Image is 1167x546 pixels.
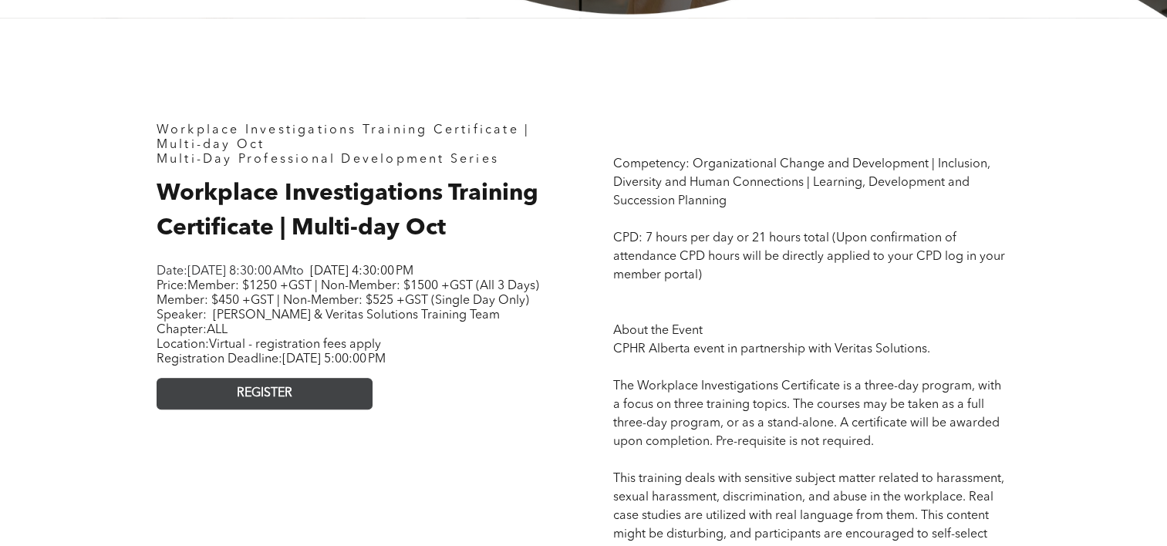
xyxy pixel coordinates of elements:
span: Chapter: [157,324,228,336]
span: Date: to [157,265,304,278]
span: Multi-Day Professional Development Series [157,153,499,166]
span: Price: [157,280,539,307]
a: REGISTER [157,378,373,410]
span: Virtual - registration fees apply [209,339,381,351]
span: Member: $1250 +GST | Non-Member: $1500 +GST (All 3 Days) Member: $450 +GST | Non-Member: $525 +GS... [157,280,539,307]
span: ALL [207,324,228,336]
span: REGISTER [237,386,292,401]
span: Location: Registration Deadline: [157,339,386,366]
span: Workplace Investigations Training Certificate | Multi-day Oct [157,124,530,151]
span: [PERSON_NAME] & Veritas Solutions Training Team [213,309,500,322]
span: Workplace Investigations Training Certificate | Multi-day Oct [157,182,538,240]
span: [DATE] 4:30:00 PM [310,265,413,278]
span: [DATE] 8:30:00 AM [187,265,292,278]
span: [DATE] 5:00:00 PM [282,353,386,366]
span: Speaker: [157,309,207,322]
